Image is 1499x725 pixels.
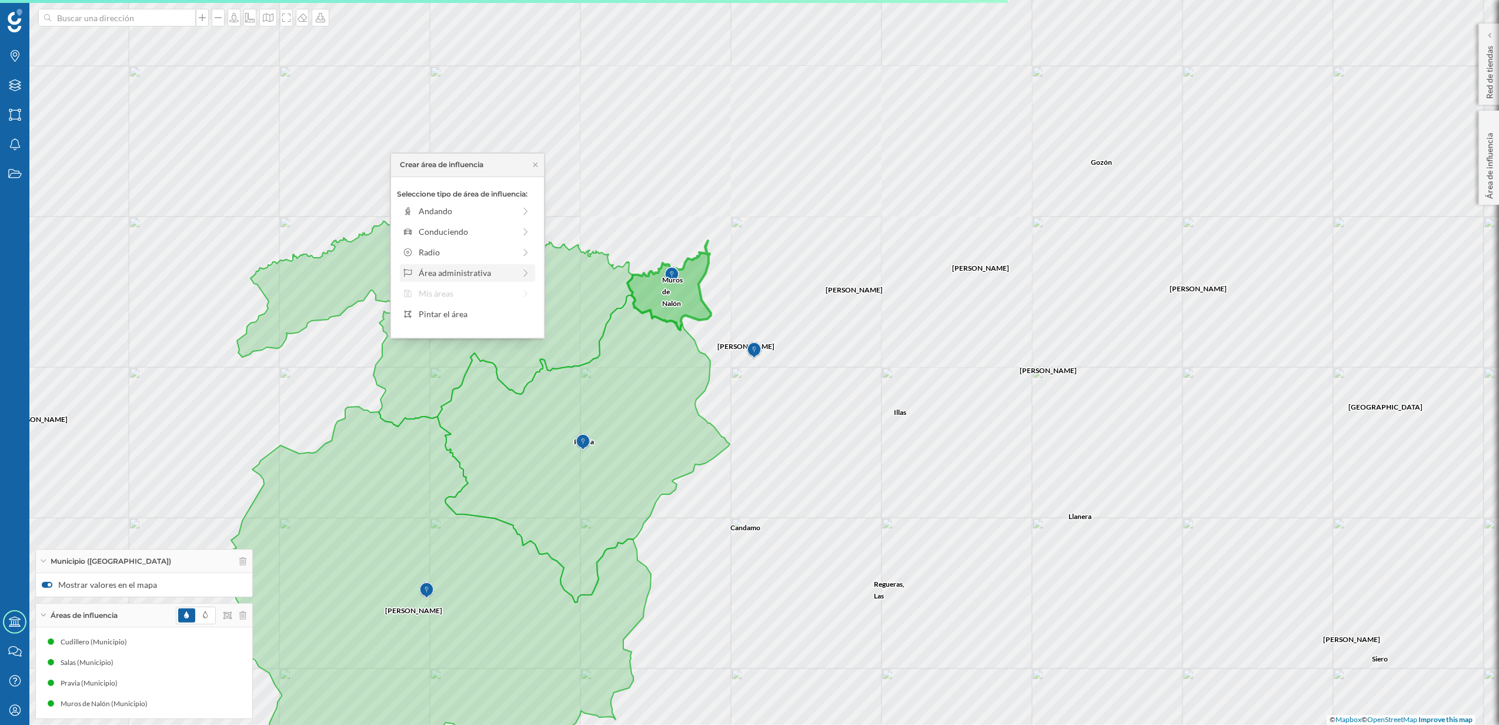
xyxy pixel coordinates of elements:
[61,636,133,648] div: Cudillero (Municipio)
[1484,41,1495,99] p: Red de tiendas
[397,189,538,199] p: Seleccione tipo de área de influencia:
[42,579,246,591] label: Mostrar valores en el mapa
[1418,715,1473,724] a: Improve this map
[419,246,515,258] div: Radio
[576,431,590,454] img: Marker
[419,205,515,217] div: Andando
[747,339,762,362] img: Marker
[1367,715,1417,724] a: OpenStreetMap
[419,308,531,320] div: Pintar el área
[419,267,515,279] div: Área administrativa
[61,677,123,689] div: Pravia (Municipio)
[51,610,118,621] span: Áreas de influencia
[24,8,65,19] span: Soporte
[1484,128,1495,199] p: Área de influencia
[61,657,119,669] div: Salas (Municipio)
[1327,715,1475,725] div: © ©
[8,9,22,32] img: Geoblink Logo
[665,264,679,287] img: Marker
[400,159,483,170] div: Crear área de influencia
[419,225,515,238] div: Conduciendo
[61,698,153,710] div: Muros de Nalón (Municipio)
[51,556,171,567] span: Municipio ([GEOGRAPHIC_DATA])
[419,579,434,603] img: Marker
[1336,715,1361,724] a: Mapbox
